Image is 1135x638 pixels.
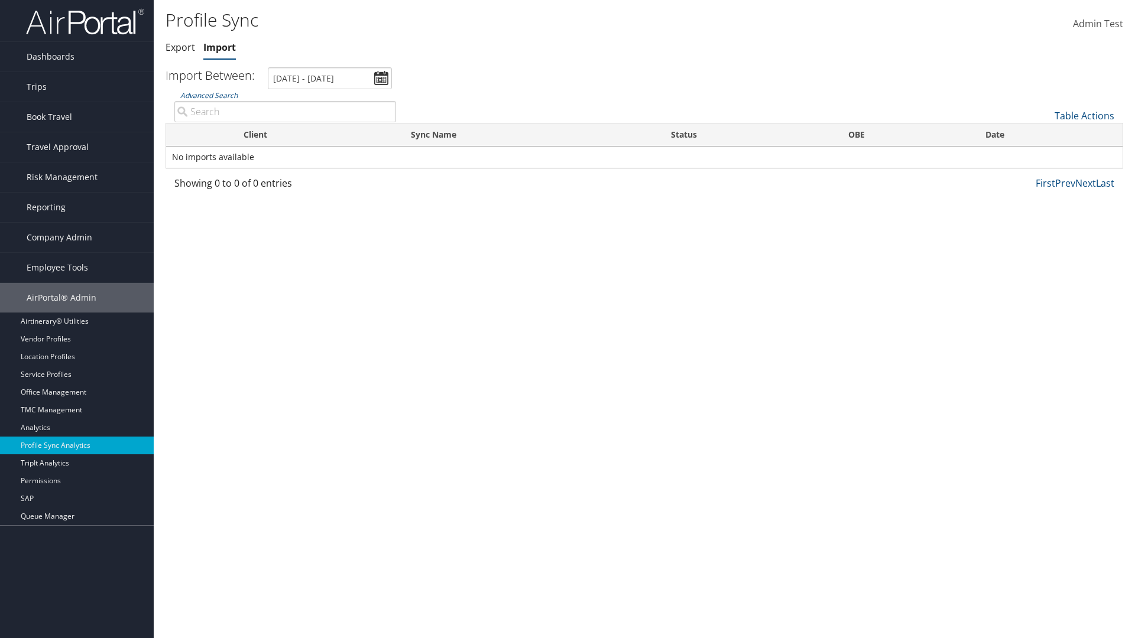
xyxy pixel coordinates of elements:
td: No imports available [166,147,1123,168]
th: Date: activate to sort column ascending [975,123,1123,147]
span: Employee Tools [27,253,88,282]
a: Next [1075,177,1096,190]
a: Admin Test [1073,6,1123,43]
h3: Import Between: [166,67,255,83]
span: Risk Management [27,162,98,192]
span: Reporting [27,193,66,222]
a: Prev [1055,177,1075,190]
span: Admin Test [1073,17,1123,30]
span: Dashboards [27,42,74,71]
a: Import [203,41,236,54]
span: Book Travel [27,102,72,132]
span: Trips [27,72,47,102]
a: Export [166,41,195,54]
a: Last [1096,177,1114,190]
input: Advanced Search [174,101,396,122]
th: Sync Name: activate to sort column ascending [400,123,660,147]
span: AirPortal® Admin [27,283,96,313]
span: Company Admin [27,223,92,252]
a: Table Actions [1055,109,1114,122]
span: Travel Approval [27,132,89,162]
th: OBE: activate to sort column ascending [838,123,975,147]
img: airportal-logo.png [26,8,144,35]
input: [DATE] - [DATE] [268,67,392,89]
h1: Profile Sync [166,8,804,32]
a: First [1036,177,1055,190]
a: Advanced Search [180,90,238,100]
th: Client: activate to sort column ascending [233,123,400,147]
th: Status: activate to sort column descending [660,123,838,147]
div: Showing 0 to 0 of 0 entries [174,176,396,196]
